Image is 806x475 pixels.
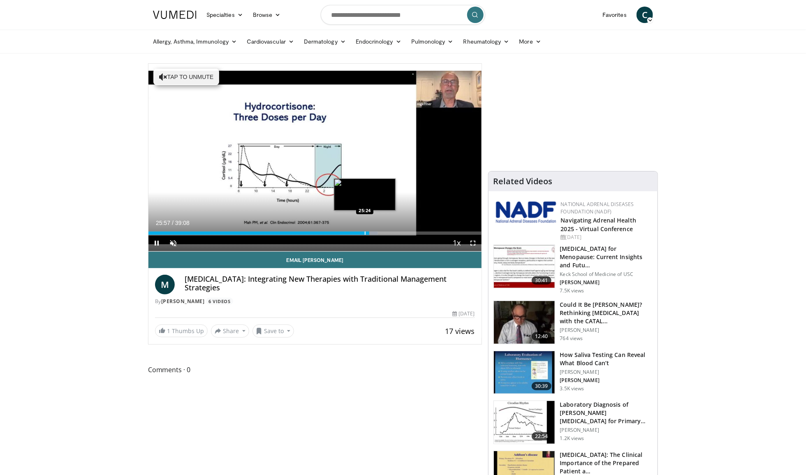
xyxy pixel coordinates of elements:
a: National Adrenal Diseases Foundation (NADF) [561,201,634,215]
a: M [155,275,175,294]
video-js: Video Player [148,64,482,252]
a: Email [PERSON_NAME] [148,252,482,268]
img: 47271b8a-94f4-49c8-b914-2a3d3af03a9e.150x105_q85_crop-smart_upscale.jpg [494,245,555,288]
a: Dermatology [299,33,351,50]
button: Save to [252,324,294,338]
p: [PERSON_NAME] [560,377,653,384]
h4: [MEDICAL_DATA]: Integrating New Therapies with Traditional Management Strategies [185,275,475,292]
a: 6 Videos [206,298,233,305]
a: Favorites [598,7,632,23]
img: 877b56e2-cd6c-4243-ab59-32ef85434147.png.150x105_q85_autocrop_double_scale_upscale_version-0.2.png [495,201,557,224]
a: 30:41 [MEDICAL_DATA] for Menopause: Current Insights and Futu… Keck School of Medicine of USC [PE... [493,245,653,294]
a: 22:54 Laboratory Diagnosis of [PERSON_NAME][MEDICAL_DATA] for Primary Care Physicians [PERSON_NAM... [493,401,653,444]
span: 30:39 [532,382,551,390]
a: Cardiovascular [242,33,299,50]
p: [PERSON_NAME] [560,369,653,375]
p: 7.5K views [560,287,584,294]
p: 3.5K views [560,385,584,392]
button: Playback Rate [449,235,465,251]
div: [DATE] [561,234,651,241]
span: / [172,220,174,226]
iframe: Advertisement [511,63,635,166]
img: 503257c1-8dcc-4ce4-a7e4-e5a71487f99c.150x105_q85_crop-smart_upscale.jpg [494,401,555,444]
a: 1 Thumbs Up [155,324,208,337]
button: Unmute [165,235,181,251]
div: [DATE] [452,310,475,317]
p: 764 views [560,335,583,342]
span: Comments 0 [148,364,482,375]
a: Allergy, Asthma, Immunology [148,33,242,50]
a: 30:39 How Saliva Testing Can Reveal What Blood Can’t [PERSON_NAME] [PERSON_NAME] 3.5K views [493,351,653,394]
button: Fullscreen [465,235,482,251]
a: Specialties [201,7,248,23]
p: [PERSON_NAME] [560,427,653,433]
p: [PERSON_NAME] [560,327,653,334]
span: 12:40 [532,332,551,341]
p: [PERSON_NAME] [560,279,653,286]
a: 12:40 Could It Be [PERSON_NAME]? Rethinking [MEDICAL_DATA] with the CATAL… [PERSON_NAME] 764 views [493,301,653,344]
p: 1.2K views [560,435,584,442]
span: 39:08 [175,220,190,226]
div: Progress Bar [148,232,482,235]
div: By [155,298,475,305]
button: Share [211,324,249,338]
img: image.jpeg [334,178,396,211]
a: Pulmonology [406,33,459,50]
img: VuMedi Logo [153,11,197,19]
img: 63accea6-b0e0-4c2a-943b-dbf2e08e0487.150x105_q85_crop-smart_upscale.jpg [494,351,555,394]
h4: Related Videos [493,176,553,186]
input: Search topics, interventions [321,5,485,25]
a: Browse [248,7,286,23]
h3: How Saliva Testing Can Reveal What Blood Can’t [560,351,653,367]
a: [PERSON_NAME] [161,298,205,305]
a: Rheumatology [459,33,514,50]
span: 17 views [445,326,475,336]
button: Pause [148,235,165,251]
span: 30:41 [532,276,551,285]
span: 22:54 [532,432,551,440]
h3: [MEDICAL_DATA] for Menopause: Current Insights and Futu… [560,245,653,269]
h3: Could It Be [PERSON_NAME]? Rethinking [MEDICAL_DATA] with the CATAL… [560,301,653,325]
p: Keck School of Medicine of USC [560,271,653,278]
span: 25:57 [156,220,170,226]
a: Navigating Adrenal Health 2025 - Virtual Conference [561,216,637,233]
button: Tap to unmute [153,69,219,85]
a: C [637,7,653,23]
a: More [514,33,546,50]
img: 68e4bbc4-747b-4428-afaa-caf3714c793a.150x105_q85_crop-smart_upscale.jpg [494,301,555,344]
a: Endocrinology [351,33,406,50]
h3: Laboratory Diagnosis of [PERSON_NAME][MEDICAL_DATA] for Primary Care Physicians [560,401,653,425]
span: 1 [167,327,170,335]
